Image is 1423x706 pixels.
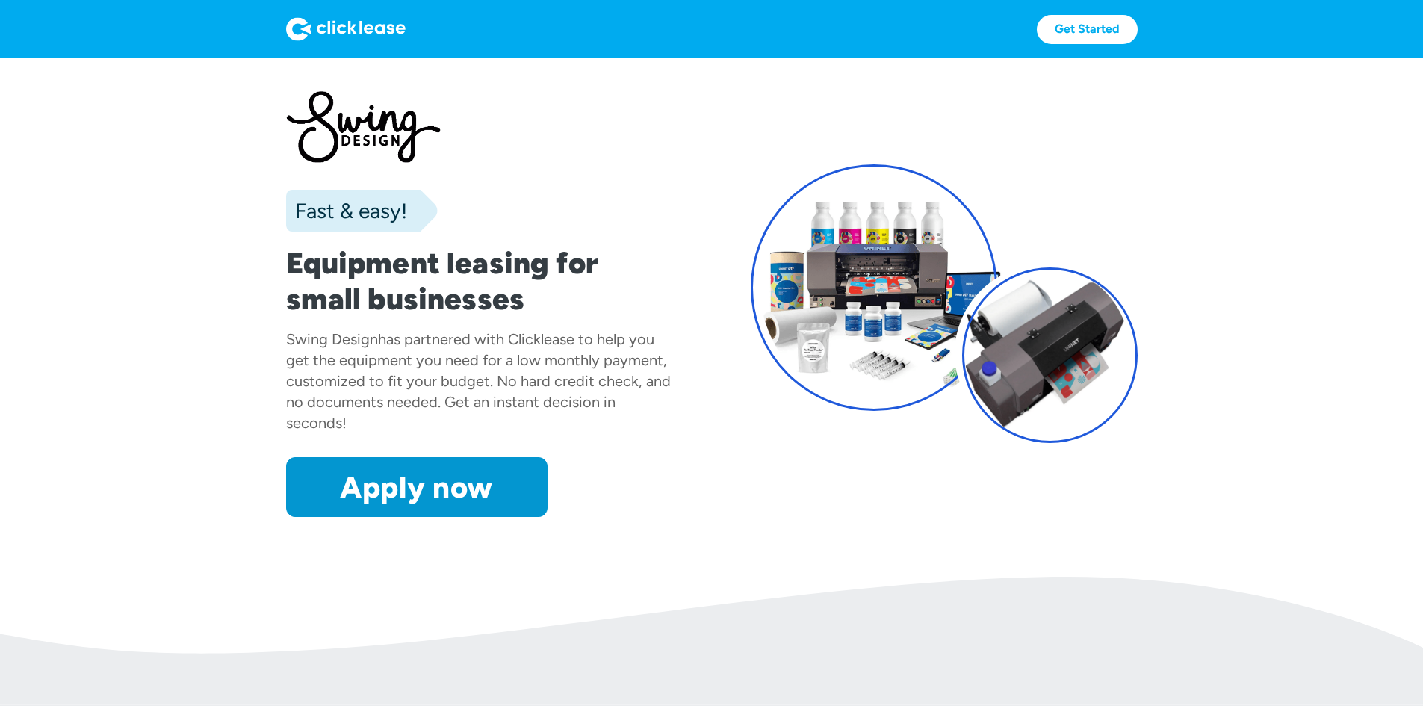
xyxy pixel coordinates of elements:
[286,330,378,348] div: Swing Design
[286,245,673,317] h1: Equipment leasing for small businesses
[286,17,406,41] img: Logo
[1037,15,1138,44] a: Get Started
[286,196,407,226] div: Fast & easy!
[286,330,671,432] div: has partnered with Clicklease to help you get the equipment you need for a low monthly payment, c...
[286,457,548,517] a: Apply now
